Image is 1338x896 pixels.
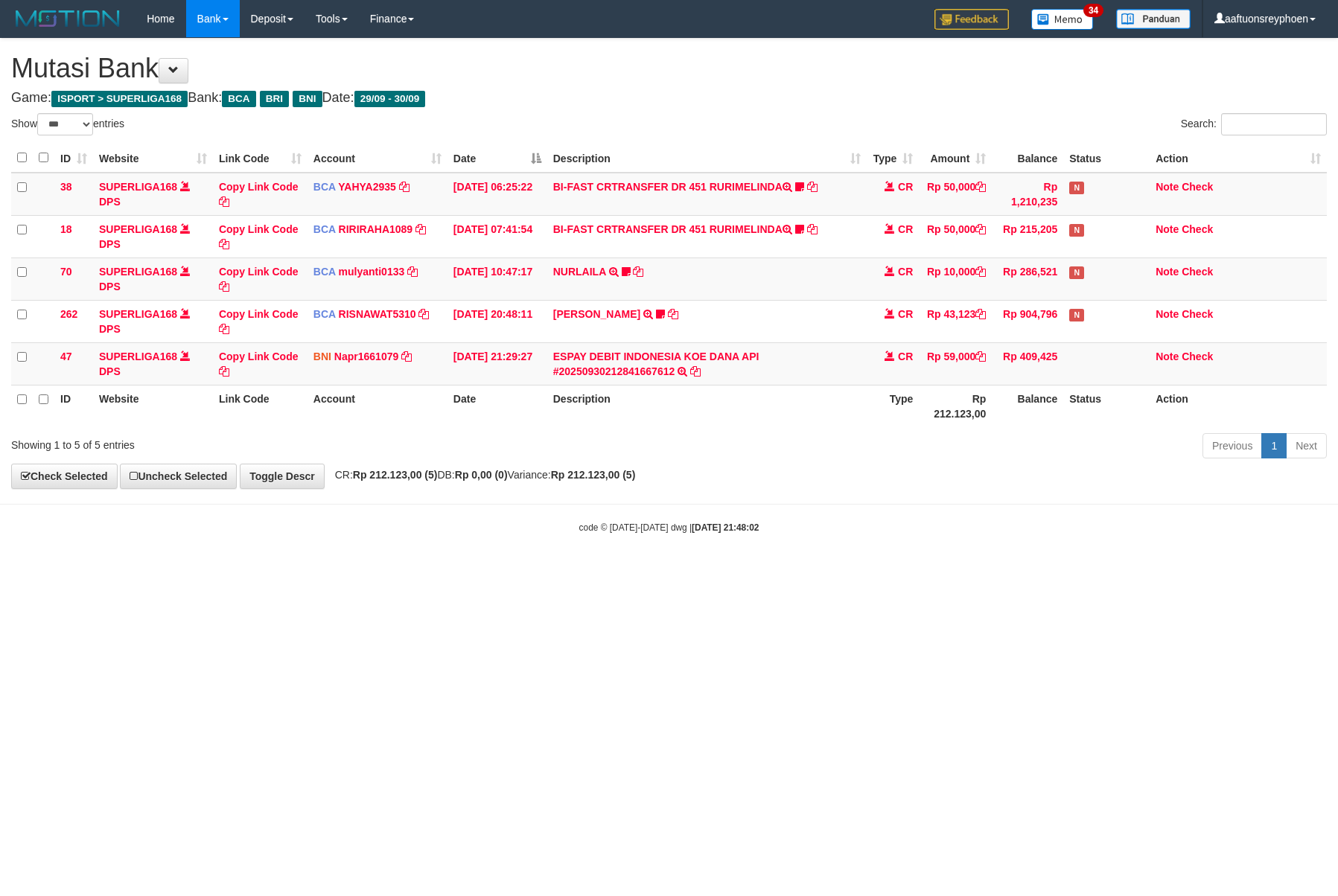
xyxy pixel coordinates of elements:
[455,469,508,481] strong: Rp 0,00 (0)
[219,223,299,250] a: Copy Link Code
[1069,224,1084,237] span: Has Note
[213,385,308,427] th: Link Code
[219,181,299,208] a: Copy Link Code
[919,300,992,342] td: Rp 43,123
[11,7,124,30] img: MOTION_logo.png
[447,215,547,257] td: [DATE] 07:41:54
[1083,4,1103,17] span: 34
[11,464,118,489] a: Check Selected
[919,144,992,173] th: Amount: activate to sort column ascending
[1156,223,1179,235] a: Note
[313,223,336,235] span: BCA
[99,308,177,320] a: SUPERLIGA168
[1150,385,1327,427] th: Action
[975,266,986,278] a: Copy Rp 10,000 to clipboard
[99,181,177,193] a: SUPERLIGA168
[1221,113,1327,135] input: Search:
[60,308,77,320] span: 262
[260,91,289,107] span: BRI
[313,266,336,278] span: BCA
[313,181,336,193] span: BCA
[1156,308,1179,320] a: Note
[401,351,412,362] a: Copy Napr1661079 to clipboard
[1069,266,1084,279] span: Has Note
[447,385,547,427] th: Date
[547,385,867,427] th: Description
[60,266,72,278] span: 70
[992,342,1063,385] td: Rp 409,425
[807,181,818,193] a: Copy BI-FAST CRTRANSFER DR 451 RURIMELINDA to clipboard
[975,308,986,320] a: Copy Rp 43,123 to clipboard
[415,223,426,235] a: Copy RIRIRAHA1089 to clipboard
[447,173,547,216] td: [DATE] 06:25:22
[308,144,447,173] th: Account: activate to sort column ascending
[919,215,992,257] td: Rp 50,000
[1182,351,1213,362] a: Check
[633,266,643,278] a: Copy NURLAILA to clipboard
[219,266,299,292] a: Copy Link Code
[54,144,93,173] th: ID: activate to sort column ascending
[1063,144,1150,173] th: Status
[219,351,299,377] a: Copy Link Code
[99,266,177,278] a: SUPERLIGA168
[1069,309,1084,321] span: Has Note
[60,351,72,362] span: 47
[11,54,1327,83] h1: Mutasi Bank
[867,144,919,173] th: Type: activate to sort column ascending
[1261,433,1287,458] a: 1
[1181,113,1327,135] label: Search:
[579,522,759,533] small: code © [DATE]-[DATE] dwg |
[547,173,867,216] td: BI-FAST CRTRANSFER DR 451 RURIMELINDA
[807,223,818,235] a: Copy BI-FAST CRTRANSFER DR 451 RURIMELINDA to clipboard
[334,351,398,362] a: Napr1661079
[1286,433,1327,458] a: Next
[690,365,701,377] a: Copy ESPAY DEBIT INDONESIA KOE DANA API #20250930212841667612 to clipboard
[60,223,72,235] span: 18
[1202,433,1262,458] a: Previous
[553,266,606,278] a: NURLAILA
[1116,9,1191,29] img: panduan.png
[54,385,93,427] th: ID
[1069,182,1084,194] span: Has Note
[1156,181,1179,193] a: Note
[1182,223,1213,235] a: Check
[898,223,913,235] span: CR
[51,91,188,107] span: ISPORT > SUPERLIGA168
[93,173,213,216] td: DPS
[898,351,913,362] span: CR
[93,300,213,342] td: DPS
[867,385,919,427] th: Type
[1182,266,1213,278] a: Check
[992,215,1063,257] td: Rp 215,205
[668,308,678,320] a: Copy YOSI EFENDI to clipboard
[93,257,213,300] td: DPS
[919,173,992,216] td: Rp 50,000
[547,144,867,173] th: Description: activate to sort column ascending
[308,385,447,427] th: Account
[992,257,1063,300] td: Rp 286,521
[551,469,636,481] strong: Rp 212.123,00 (5)
[354,91,426,107] span: 29/09 - 30/09
[353,469,438,481] strong: Rp 212.123,00 (5)
[553,351,759,377] a: ESPAY DEBIT INDONESIA KOE DANA API #20250930212841667612
[992,173,1063,216] td: Rp 1,210,235
[1150,144,1327,173] th: Action: activate to sort column ascending
[992,385,1063,427] th: Balance
[240,464,325,489] a: Toggle Descr
[919,342,992,385] td: Rp 59,000
[213,144,308,173] th: Link Code: activate to sort column ascending
[1182,308,1213,320] a: Check
[447,144,547,173] th: Date: activate to sort column descending
[1063,385,1150,427] th: Status
[898,181,913,193] span: CR
[219,308,299,335] a: Copy Link Code
[898,266,913,278] span: CR
[1156,351,1179,362] a: Note
[992,300,1063,342] td: Rp 904,796
[692,522,759,533] strong: [DATE] 21:48:02
[339,266,405,278] a: mulyanti0133
[898,308,913,320] span: CR
[11,432,547,452] div: Showing 1 to 5 of 5 entries
[992,144,1063,173] th: Balance
[93,342,213,385] td: DPS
